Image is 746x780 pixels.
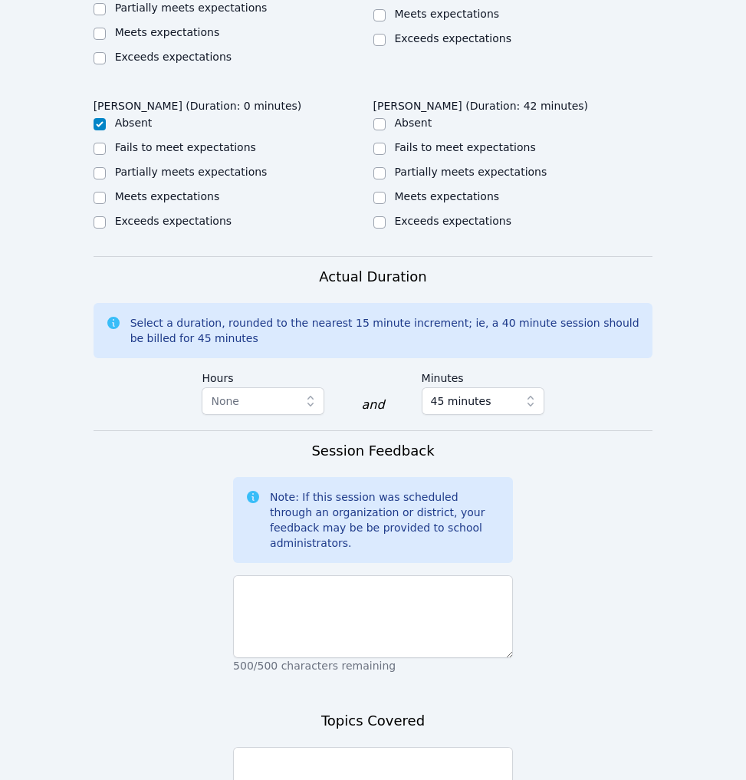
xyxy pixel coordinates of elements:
[395,8,500,20] label: Meets expectations
[115,2,268,14] label: Partially meets expectations
[319,266,426,288] h3: Actual Duration
[422,364,544,387] label: Minutes
[115,117,153,129] label: Absent
[431,392,491,410] span: 45 minutes
[395,190,500,202] label: Meets expectations
[395,32,511,44] label: Exceeds expectations
[115,166,268,178] label: Partially meets expectations
[115,141,256,153] label: Fails to meet expectations
[321,710,425,732] h3: Topics Covered
[94,92,302,115] legend: [PERSON_NAME] (Duration: 0 minutes)
[202,364,324,387] label: Hours
[361,396,384,414] div: and
[211,395,239,407] span: None
[115,190,220,202] label: Meets expectations
[373,92,589,115] legend: [PERSON_NAME] (Duration: 42 minutes)
[311,440,434,462] h3: Session Feedback
[115,51,232,63] label: Exceeds expectations
[395,215,511,227] label: Exceeds expectations
[130,315,641,346] div: Select a duration, rounded to the nearest 15 minute increment; ie, a 40 minute session should be ...
[270,489,501,551] div: Note: If this session was scheduled through an organization or district, your feedback may be be ...
[422,387,544,415] button: 45 minutes
[115,215,232,227] label: Exceeds expectations
[115,26,220,38] label: Meets expectations
[395,166,547,178] label: Partially meets expectations
[202,387,324,415] button: None
[395,117,432,129] label: Absent
[395,141,536,153] label: Fails to meet expectations
[233,658,513,673] p: 500/500 characters remaining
